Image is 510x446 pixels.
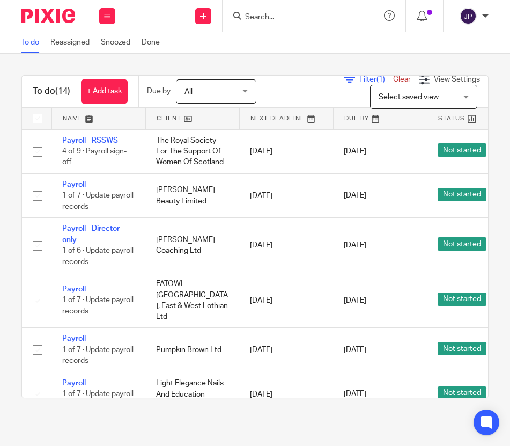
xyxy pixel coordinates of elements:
span: Not started [438,386,486,400]
span: Not started [438,342,486,355]
td: FATOWL [GEOGRAPHIC_DATA], East & West Lothian Ltd [145,273,239,328]
p: Due by [147,86,171,97]
a: Payroll - Director only [62,225,120,243]
td: Light Elegance Nails And Education Limited [145,372,239,416]
a: Clear [393,76,411,83]
span: View Settings [434,76,480,83]
span: Not started [438,143,486,157]
span: All [184,88,193,96]
td: [DATE] [239,372,333,416]
span: Not started [438,293,486,306]
a: Done [142,32,165,53]
a: Payroll [62,335,86,342]
td: [DATE] [239,173,333,217]
span: [DATE] [344,242,366,249]
span: 1 of 7 · Update payroll records [62,192,134,211]
img: Pixie [21,9,75,23]
span: 1 of 7 · Update payroll records [62,297,134,316]
td: [DATE] [239,218,333,273]
span: Filter [359,76,393,83]
a: Payroll [62,286,86,293]
span: [DATE] [344,297,366,304]
img: svg%3E [460,8,477,25]
span: Not started [438,237,486,251]
span: 4 of 9 · Payroll sign-off [62,148,127,166]
span: (1) [376,76,385,83]
input: Search [244,13,341,23]
a: To do [21,32,45,53]
td: Pumpkin Brown Ltd [145,328,239,372]
span: (14) [55,87,70,96]
td: [PERSON_NAME] Coaching Ltd [145,218,239,273]
span: [DATE] [344,148,366,155]
td: [DATE] [239,129,333,173]
a: Reassigned [50,32,95,53]
a: + Add task [81,79,128,104]
a: Payroll - RSSWS [62,137,118,144]
span: 1 of 7 · Update payroll records [62,391,134,410]
span: [DATE] [344,391,366,398]
span: [DATE] [344,346,366,354]
span: Not started [438,188,486,201]
span: Select saved view [379,93,439,101]
a: Snoozed [101,32,136,53]
a: Payroll [62,181,86,188]
span: [DATE] [344,192,366,200]
td: The Royal Society For The Support Of Women Of Scotland [145,129,239,173]
td: [PERSON_NAME] Beauty Limited [145,173,239,217]
h1: To do [33,86,70,97]
td: [DATE] [239,273,333,328]
span: 1 of 6 · Update payroll records [62,247,134,266]
a: Payroll [62,379,86,387]
td: [DATE] [239,328,333,372]
span: 1 of 7 · Update payroll records [62,346,134,365]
